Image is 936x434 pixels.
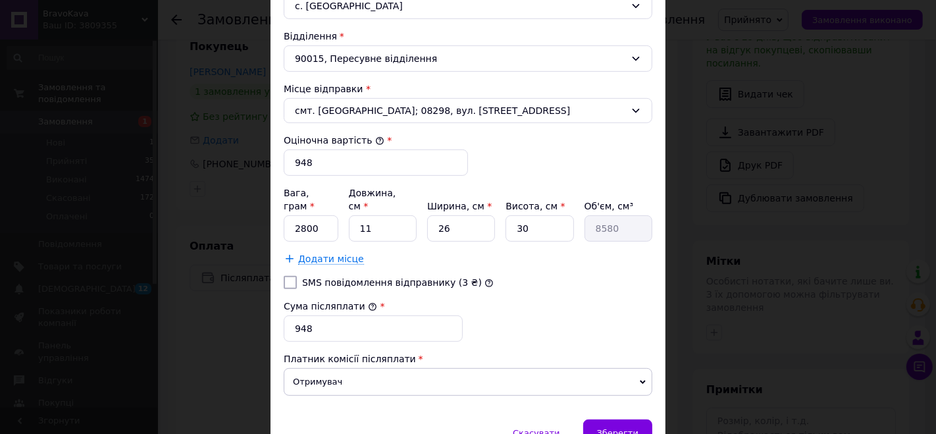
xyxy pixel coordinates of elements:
label: Ширина, см [427,201,492,211]
label: Вага, грам [284,188,315,211]
label: Оціночна вартість [284,135,384,146]
div: Місце відправки [284,82,652,95]
span: Платник комісії післяплати [284,354,416,364]
span: Додати місце [298,254,364,265]
label: SMS повідомлення відправнику (3 ₴) [302,277,482,288]
span: Отримувач [284,368,652,396]
span: смт. [GEOGRAPHIC_DATA]; 08298, вул. [STREET_ADDRESS] [295,104,625,117]
div: 90015, Пересувне відділення [284,45,652,72]
label: Довжина, см [349,188,396,211]
label: Сума післяплати [284,301,377,312]
div: Відділення [284,30,652,43]
div: Об'єм, см³ [585,200,652,213]
label: Висота, см [506,201,565,211]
